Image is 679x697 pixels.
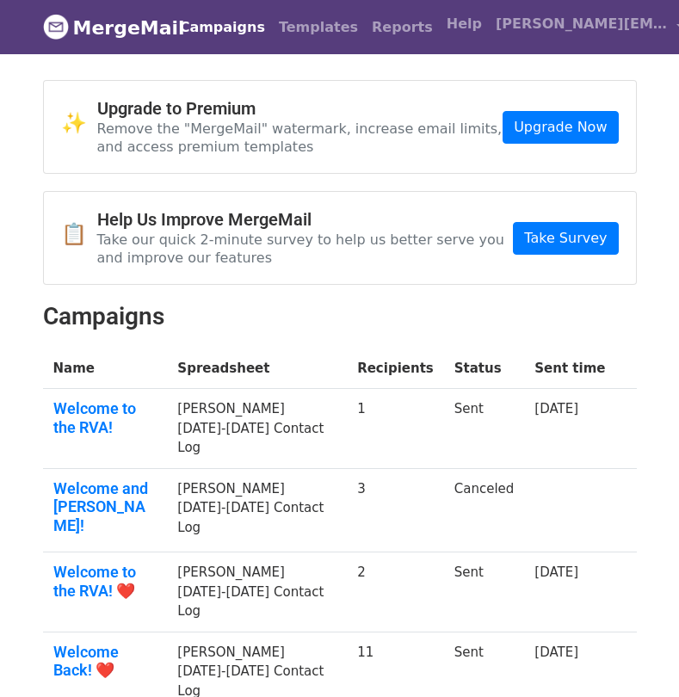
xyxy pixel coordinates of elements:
[593,614,679,697] iframe: Chat Widget
[272,10,365,45] a: Templates
[61,222,97,247] span: 📋
[43,348,168,389] th: Name
[513,222,618,255] a: Take Survey
[97,98,503,119] h4: Upgrade to Premium
[167,389,347,469] td: [PERSON_NAME] [DATE]-[DATE] Contact Log
[167,468,347,552] td: [PERSON_NAME] [DATE]-[DATE] Contact Log
[534,401,578,416] a: [DATE]
[524,348,615,389] th: Sent time
[53,643,157,680] a: Welcome Back! ❤️
[503,111,618,144] a: Upgrade Now
[43,9,159,46] a: MergeMail
[347,552,444,632] td: 2
[167,552,347,632] td: [PERSON_NAME] [DATE]-[DATE] Contact Log
[53,399,157,436] a: Welcome to the RVA!
[534,645,578,660] a: [DATE]
[444,389,525,469] td: Sent
[173,10,272,45] a: Campaigns
[347,348,444,389] th: Recipients
[444,552,525,632] td: Sent
[347,389,444,469] td: 1
[61,111,97,136] span: ✨
[97,120,503,156] p: Remove the "MergeMail" watermark, increase email limits, and access premium templates
[167,348,347,389] th: Spreadsheet
[97,231,514,267] p: Take our quick 2-minute survey to help us better serve you and improve our features
[444,348,525,389] th: Status
[53,563,157,600] a: Welcome to the RVA! ❤️
[365,10,440,45] a: Reports
[43,14,69,40] img: MergeMail logo
[347,468,444,552] td: 3
[444,468,525,552] td: Canceled
[53,479,157,535] a: Welcome and [PERSON_NAME]!
[440,7,489,41] a: Help
[97,209,514,230] h4: Help Us Improve MergeMail
[496,14,668,34] span: [PERSON_NAME][EMAIL_ADDRESS][PERSON_NAME][DOMAIN_NAME]
[534,564,578,580] a: [DATE]
[43,302,637,331] h2: Campaigns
